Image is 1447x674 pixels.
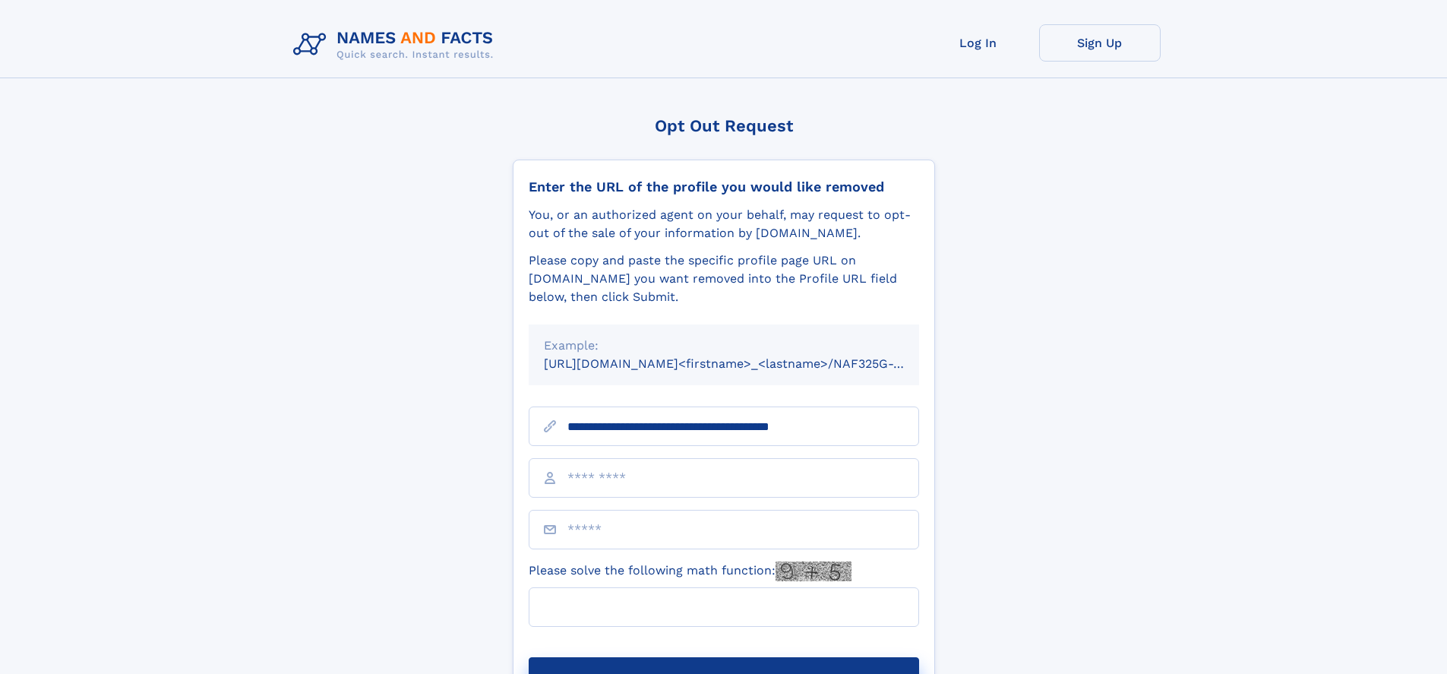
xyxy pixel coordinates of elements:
div: You, or an authorized agent on your behalf, may request to opt-out of the sale of your informatio... [529,206,919,242]
a: Log In [918,24,1039,62]
small: [URL][DOMAIN_NAME]<firstname>_<lastname>/NAF325G-xxxxxxxx [544,356,948,371]
img: Logo Names and Facts [287,24,506,65]
div: Please copy and paste the specific profile page URL on [DOMAIN_NAME] you want removed into the Pr... [529,252,919,306]
div: Enter the URL of the profile you would like removed [529,179,919,195]
a: Sign Up [1039,24,1161,62]
div: Example: [544,337,904,355]
label: Please solve the following math function: [529,562,851,581]
div: Opt Out Request [513,116,935,135]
